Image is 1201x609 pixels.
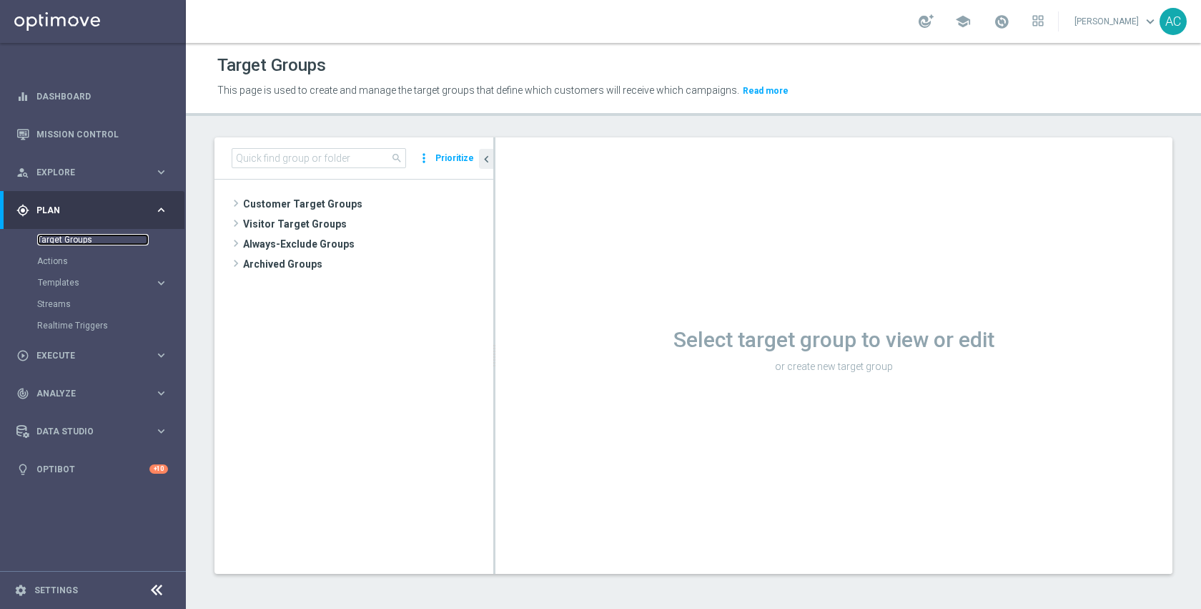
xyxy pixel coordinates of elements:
[479,149,493,169] button: chevron_left
[495,327,1172,353] h1: Select target group to view or edit
[36,168,154,177] span: Explore
[37,320,149,331] a: Realtime Triggers
[16,167,169,178] button: person_search Explore keyboard_arrow_right
[495,360,1172,373] p: or create new target group
[36,351,154,360] span: Execute
[154,349,168,362] i: keyboard_arrow_right
[149,464,168,474] div: +10
[16,349,154,362] div: Execute
[36,427,154,436] span: Data Studio
[36,115,168,153] a: Mission Control
[16,77,168,115] div: Dashboard
[16,91,169,102] button: equalizer Dashboard
[37,250,184,272] div: Actions
[417,148,431,168] i: more_vert
[433,149,476,168] button: Prioritize
[16,166,29,179] i: person_search
[14,584,27,597] i: settings
[480,152,493,166] i: chevron_left
[16,426,169,437] button: Data Studio keyboard_arrow_right
[1073,11,1160,32] a: [PERSON_NAME]keyboard_arrow_down
[36,77,168,115] a: Dashboard
[16,464,169,475] button: lightbulb Optibot +10
[154,276,168,290] i: keyboard_arrow_right
[154,386,168,400] i: keyboard_arrow_right
[37,315,184,336] div: Realtime Triggers
[16,90,29,103] i: equalizer
[16,450,168,488] div: Optibot
[16,349,29,362] i: play_circle_outline
[955,14,971,29] span: school
[1160,8,1187,35] div: AC
[37,272,184,293] div: Templates
[34,586,78,595] a: Settings
[37,293,184,315] div: Streams
[154,203,168,217] i: keyboard_arrow_right
[16,387,29,400] i: track_changes
[16,350,169,361] button: play_circle_outline Execute keyboard_arrow_right
[391,152,402,164] span: search
[36,389,154,398] span: Analyze
[154,165,168,179] i: keyboard_arrow_right
[16,388,169,399] button: track_changes Analyze keyboard_arrow_right
[37,234,149,245] a: Target Groups
[741,83,790,99] button: Read more
[36,206,154,215] span: Plan
[37,255,149,267] a: Actions
[37,277,169,288] button: Templates keyboard_arrow_right
[16,204,29,217] i: gps_fixed
[16,425,154,438] div: Data Studio
[37,298,149,310] a: Streams
[243,254,493,274] span: Archived Groups
[16,387,154,400] div: Analyze
[16,205,169,216] button: gps_fixed Plan keyboard_arrow_right
[16,204,154,217] div: Plan
[1142,14,1158,29] span: keyboard_arrow_down
[232,148,406,168] input: Quick find group or folder
[38,278,154,287] div: Templates
[16,115,168,153] div: Mission Control
[217,84,739,96] span: This page is used to create and manage the target groups that define which customers will receive...
[37,229,184,250] div: Target Groups
[154,424,168,438] i: keyboard_arrow_right
[16,129,169,140] button: Mission Control
[36,450,149,488] a: Optibot
[243,214,493,234] span: Visitor Target Groups
[243,194,493,214] span: Customer Target Groups
[243,234,493,254] span: Always-Exclude Groups
[16,166,154,179] div: Explore
[16,463,29,476] i: lightbulb
[38,278,140,287] span: Templates
[217,55,326,76] h1: Target Groups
